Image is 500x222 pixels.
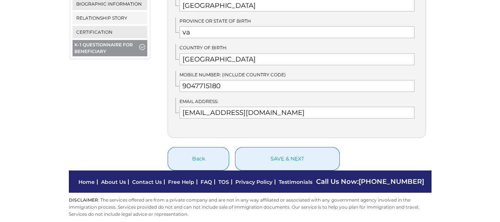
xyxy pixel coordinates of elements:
[69,196,432,218] p: : The services offered are from a private company and are not in any way affiliated or associated...
[69,197,98,203] strong: DISCLAIMER
[279,179,312,185] a: Testimonials
[201,179,212,185] a: FAQ
[73,26,148,38] a: Certification
[73,40,148,58] button: K-1 Questionnaire for Beneficiary
[235,147,340,170] button: save & next
[78,179,95,185] a: Home
[359,178,424,186] a: [PHONE_NUMBER]
[218,179,229,185] a: TOS
[179,18,251,24] span: Province or State of Birth
[132,179,162,185] a: Contact Us
[316,178,424,186] span: Call Us Now:
[179,72,286,77] span: Mobile Number: (Include country code)
[179,99,218,104] span: Email Address:
[168,179,194,185] a: Free Help
[73,12,148,24] a: Relationship Story
[168,147,229,170] button: Back
[101,179,126,185] a: About Us
[179,45,227,50] span: Country of Birth:
[235,179,272,185] a: Privacy Policy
